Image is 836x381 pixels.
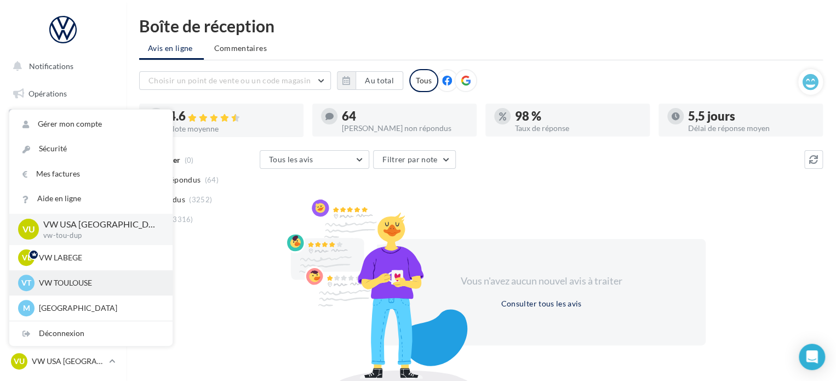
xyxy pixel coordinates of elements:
[7,82,119,105] a: Opérations
[23,303,30,314] span: M
[7,310,119,343] a: Campagnes DataOnDemand
[9,351,117,372] a: VU VW USA [GEOGRAPHIC_DATA]
[139,71,331,90] button: Choisir un point de vente ou un code magasin
[342,110,468,122] div: 64
[7,274,119,306] a: PLV et print personnalisable
[373,150,456,169] button: Filtrer par note
[337,71,403,90] button: Au total
[169,125,295,133] div: Note moyenne
[7,138,119,161] a: Visibilité en ligne
[9,112,173,137] a: Gérer mon compte
[139,18,823,34] div: Boîte de réception
[260,150,369,169] button: Tous les avis
[14,356,25,367] span: VU
[515,124,641,132] div: Taux de réponse
[170,215,193,224] span: (3316)
[269,155,313,164] span: Tous les avis
[32,356,105,367] p: VW USA [GEOGRAPHIC_DATA]
[214,43,267,54] span: Commentaires
[21,277,31,288] span: VT
[28,89,67,98] span: Opérations
[7,109,119,133] a: Boîte de réception
[148,76,311,85] span: Choisir un point de vente ou un code magasin
[9,186,173,211] a: Aide en ligne
[29,61,73,71] span: Notifications
[409,69,438,92] div: Tous
[22,223,35,236] span: VU
[688,124,814,132] div: Délai de réponse moyen
[189,195,212,204] span: (3252)
[39,252,159,263] p: VW LABEGE
[22,252,31,263] span: VL
[205,175,219,184] span: (64)
[150,174,201,185] span: Non répondus
[7,219,119,242] a: Médiathèque
[9,321,173,346] div: Déconnexion
[7,165,119,188] a: Campagnes
[7,192,119,215] a: Contacts
[447,274,635,288] div: Vous n'avez aucun nouvel avis à traiter
[356,71,403,90] button: Au total
[9,162,173,186] a: Mes factures
[9,137,173,161] a: Sécurité
[799,344,825,370] div: Open Intercom Messenger
[39,277,159,288] p: VW TOULOUSE
[7,55,115,78] button: Notifications
[342,124,468,132] div: [PERSON_NAME] non répondus
[169,110,295,123] div: 4.6
[39,303,159,314] p: [GEOGRAPHIC_DATA]
[515,110,641,122] div: 98 %
[43,218,155,231] p: VW USA [GEOGRAPHIC_DATA]
[43,231,155,241] p: vw-tou-dup
[688,110,814,122] div: 5,5 jours
[7,247,119,270] a: Calendrier
[496,297,586,310] button: Consulter tous les avis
